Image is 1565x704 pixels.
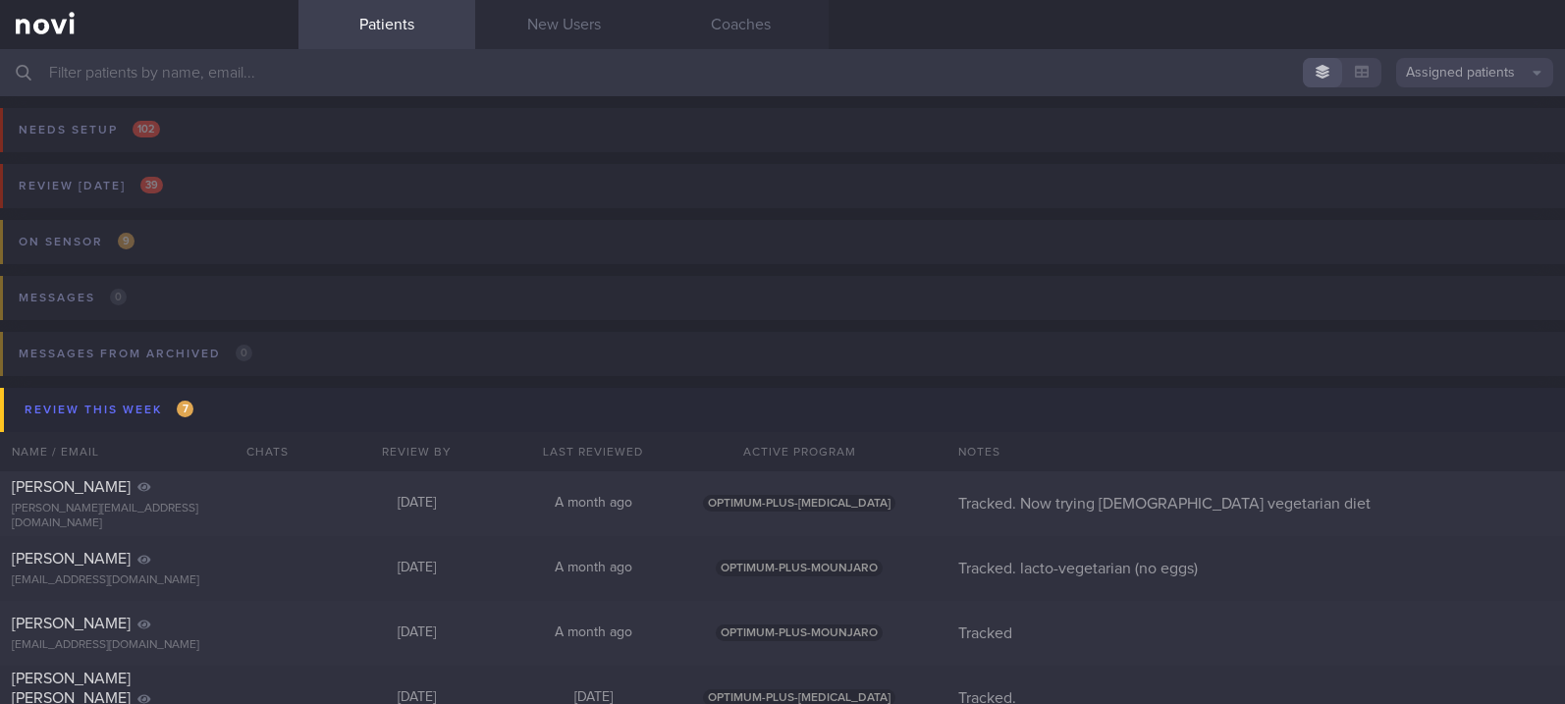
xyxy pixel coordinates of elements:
div: [DATE] [328,560,505,577]
span: [PERSON_NAME] [12,616,131,631]
span: OPTIMUM-PLUS-MOUNJARO [716,560,883,576]
span: OPTIMUM-PLUS-MOUNJARO [716,624,883,641]
div: [PERSON_NAME][EMAIL_ADDRESS][DOMAIN_NAME] [12,502,287,531]
span: 7 [177,401,193,417]
div: A month ago [505,495,681,513]
div: Tracked. lacto-vegetarian (no eggs) [946,559,1565,578]
div: Messages from Archived [14,341,257,367]
div: [DATE] [328,495,505,513]
div: [EMAIL_ADDRESS][DOMAIN_NAME] [12,573,287,588]
div: On sensor [14,229,139,255]
div: Needs setup [14,117,165,143]
div: A month ago [505,560,681,577]
span: 39 [140,177,163,193]
span: [PERSON_NAME] [12,551,131,567]
button: Assigned patients [1396,58,1553,87]
div: Active Program [681,432,917,471]
div: Review [DATE] [14,173,168,199]
div: Chats [220,432,298,471]
span: 0 [110,289,127,305]
span: 9 [118,233,135,249]
div: Last Reviewed [505,432,681,471]
span: OPTIMUM-PLUS-[MEDICAL_DATA] [703,495,895,512]
span: [PERSON_NAME] [12,479,131,495]
div: [DATE] [328,624,505,642]
div: [EMAIL_ADDRESS][DOMAIN_NAME] [12,638,287,653]
span: 102 [133,121,160,137]
span: 0 [236,345,252,361]
div: Messages [14,285,132,311]
div: Tracked [946,623,1565,643]
div: Review By [328,432,505,471]
div: Review this week [20,397,198,423]
div: Tracked. Now trying [DEMOGRAPHIC_DATA] vegetarian diet [946,494,1565,514]
div: A month ago [505,624,681,642]
div: Notes [946,432,1565,471]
